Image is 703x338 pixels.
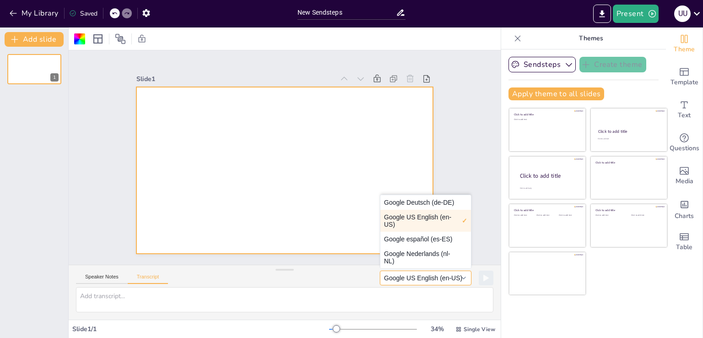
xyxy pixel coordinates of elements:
[50,73,59,82] div: 1
[91,32,105,46] div: Layout
[666,93,703,126] div: Add text boxes
[674,44,695,55] span: Theme
[514,113,579,116] div: Click to add title
[559,214,579,217] div: Click to add text
[675,211,694,221] span: Charts
[514,208,579,212] div: Click to add title
[479,271,493,285] button: Play
[76,274,128,284] button: Speaker Notes
[380,271,471,285] button: Google US English (en-US)
[666,192,703,225] div: Add charts and graphs
[676,242,692,252] span: Table
[593,5,611,23] button: Export to PowerPoint
[128,274,168,284] button: Transcript
[380,246,471,268] button: Google Nederlands (nl-NL)
[115,33,126,44] span: Position
[380,195,471,210] button: Google Deutsch (de-DE)
[674,5,691,22] div: u u
[69,9,97,18] div: Saved
[595,214,624,217] div: Click to add text
[678,110,691,120] span: Text
[670,143,699,153] span: Questions
[7,6,62,21] button: My Library
[426,325,448,333] div: 34 %
[676,176,693,186] span: Media
[380,210,471,232] button: Google US English (en-US)
[525,27,657,49] p: Themes
[598,129,659,134] div: Click to add title
[508,57,576,72] button: Sendsteps
[520,172,579,180] div: Click to add title
[671,77,698,87] span: Template
[7,54,61,84] div: 1
[508,87,604,100] button: Apply theme to all slides
[5,32,64,47] button: Add slide
[666,159,703,192] div: Add images, graphics, shapes or video
[297,6,396,19] input: Insert title
[136,75,334,83] div: Slide 1
[666,126,703,159] div: Get real-time input from your audience
[595,160,661,164] div: Click to add title
[536,214,557,217] div: Click to add text
[666,60,703,93] div: Add ready made slides
[666,27,703,60] div: Change the overall theme
[72,325,329,333] div: Slide 1 / 1
[464,326,495,333] span: Single View
[666,225,703,258] div: Add a table
[579,57,646,72] button: Create theme
[514,214,535,217] div: Click to add text
[514,119,579,121] div: Click to add text
[613,5,659,23] button: Present
[598,138,659,140] div: Click to add text
[674,5,691,23] button: u u
[595,208,661,212] div: Click to add title
[380,232,471,246] button: Google español (es-ES)
[520,187,578,190] div: Click to add body
[631,214,660,217] div: Click to add text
